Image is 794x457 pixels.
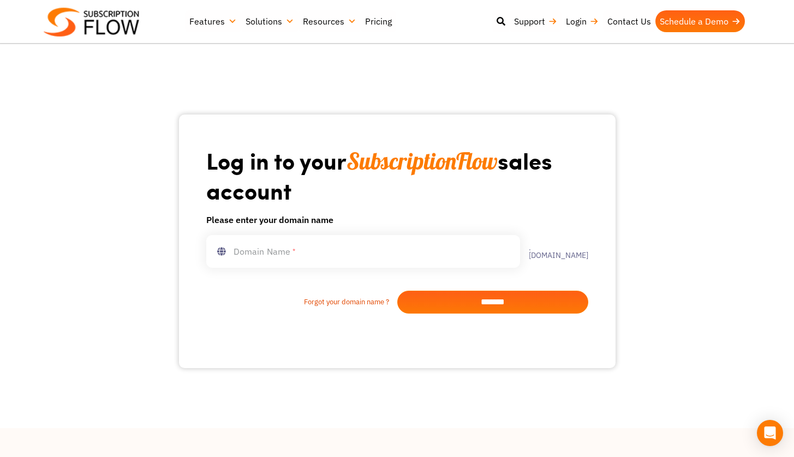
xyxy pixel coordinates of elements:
[562,10,603,32] a: Login
[520,244,588,259] label: .[DOMAIN_NAME]
[757,420,783,446] div: Open Intercom Messenger
[603,10,655,32] a: Contact Us
[206,213,588,226] h6: Please enter your domain name
[347,147,498,176] span: SubscriptionFlow
[299,10,361,32] a: Resources
[206,146,588,205] h1: Log in to your sales account
[361,10,396,32] a: Pricing
[241,10,299,32] a: Solutions
[44,8,139,37] img: Subscriptionflow
[185,10,241,32] a: Features
[206,297,397,308] a: Forgot your domain name ?
[655,10,745,32] a: Schedule a Demo
[510,10,562,32] a: Support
